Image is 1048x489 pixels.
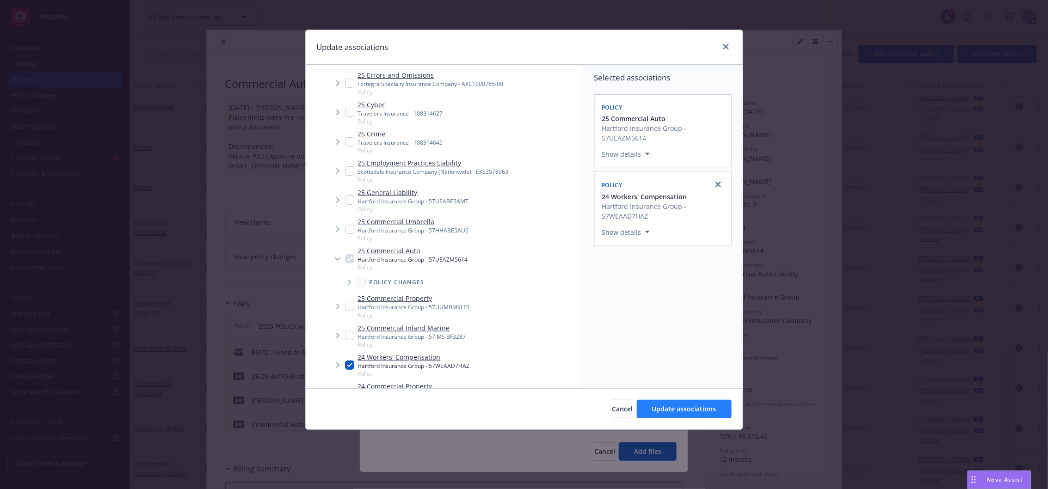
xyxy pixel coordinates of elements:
[612,400,633,418] button: Cancel
[358,381,470,391] a: 24 Commercial Property
[612,404,633,413] span: Cancel
[968,471,1031,489] button: Nova Assist
[358,323,466,333] a: 25 Commercial Inland Marine
[358,362,470,370] div: Hartford Insurance Group - 57WEAAD7HAZ
[358,341,466,348] span: Policy
[637,400,732,418] button: Update associations
[358,352,470,362] a: 24 Workers' Compensation
[358,333,466,341] div: Hartford Insurance Group - 57 MS BF3287
[987,476,1023,483] span: Nova Assist
[652,404,716,413] span: Update associations
[358,370,470,378] span: Policy
[968,471,980,489] div: Drag to move
[358,312,470,319] span: Policy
